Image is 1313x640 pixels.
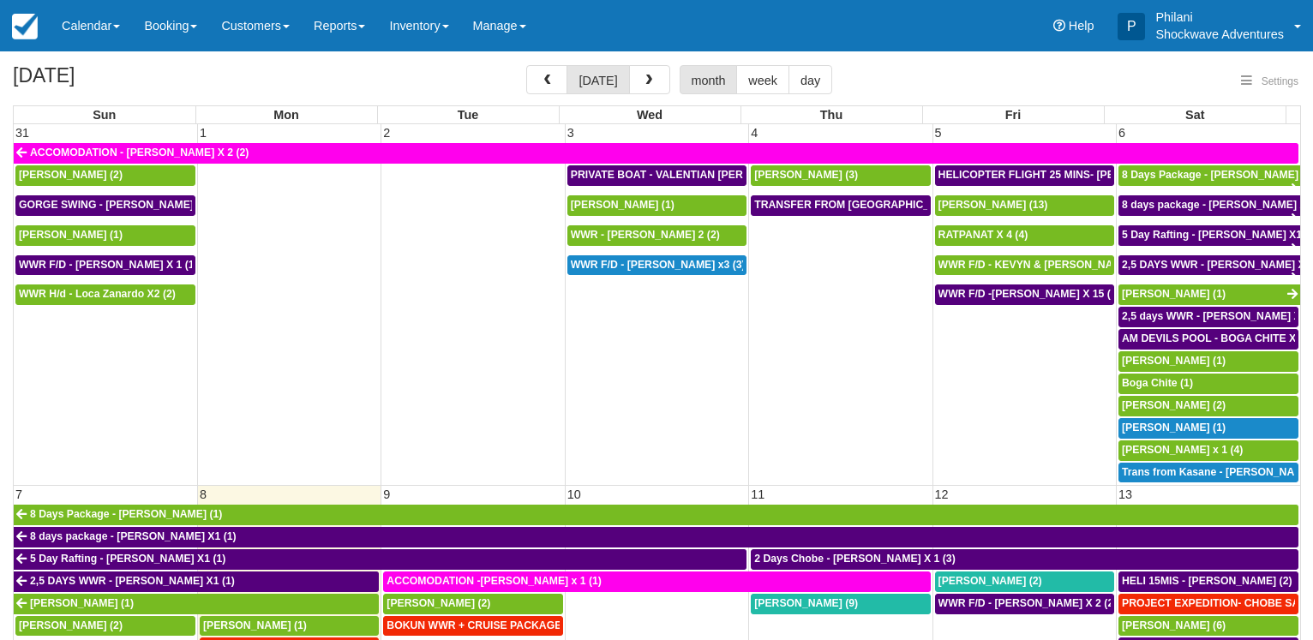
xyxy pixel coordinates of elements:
a: 2,5 DAYS WWR - [PERSON_NAME] X1 (1) [14,571,379,592]
span: Fri [1005,108,1021,122]
span: WWR F/D - [PERSON_NAME] X 1 (1) [19,259,198,271]
span: 3 [566,126,576,140]
button: [DATE] [567,65,629,94]
span: WWR F/D - [PERSON_NAME] x3 (3) [571,259,746,271]
button: Settings [1231,69,1309,94]
a: [PERSON_NAME] (2) [15,165,195,186]
span: [PERSON_NAME] (2) [19,169,123,181]
a: [PERSON_NAME] (1) [1118,351,1298,372]
a: AM DEVILS POOL - BOGA CHITE X 1 (1) [1118,329,1298,350]
span: 13 [1117,487,1134,501]
a: PRIVATE BOAT - VALENTIAN [PERSON_NAME] X 4 (4) [567,165,746,186]
a: WWR F/D - [PERSON_NAME] X 2 (2) [935,594,1114,614]
span: [PERSON_NAME] x 1 (4) [1122,444,1243,456]
span: 11 [749,487,766,501]
a: [PERSON_NAME] (1) [1118,284,1300,305]
span: 8 [198,487,208,501]
a: [PERSON_NAME] (1) [15,225,195,246]
img: checkfront-main-nav-mini-logo.png [12,14,38,39]
span: Settings [1262,75,1298,87]
a: 8 days package - [PERSON_NAME] X1 (1) [1118,195,1300,216]
a: TRANSFER FROM [GEOGRAPHIC_DATA] TO VIC FALLS - [PERSON_NAME] X 1 (1) [751,195,930,216]
button: week [736,65,789,94]
span: 5 [933,126,944,140]
span: 6 [1117,126,1127,140]
a: Boga Chite (1) [1118,374,1298,394]
span: 9 [381,487,392,501]
a: [PERSON_NAME] (1) [200,616,379,637]
span: ACCOMODATION -[PERSON_NAME] x 1 (1) [387,575,602,587]
a: BOKUN WWR + CRUISE PACKAGE - [PERSON_NAME] South X 2 (2) [383,616,562,637]
button: month [680,65,738,94]
span: [PERSON_NAME] (6) [1122,619,1226,631]
a: ACCOMODATION - [PERSON_NAME] X 2 (2) [14,143,1298,164]
a: [PERSON_NAME] (6) [1118,616,1298,637]
span: [PERSON_NAME] (1) [30,597,134,609]
a: WWR F/D - KEVYN & [PERSON_NAME] 2 (2) [935,255,1114,276]
span: [PERSON_NAME] (2) [938,575,1042,587]
div: P [1118,13,1145,40]
span: TRANSFER FROM [GEOGRAPHIC_DATA] TO VIC FALLS - [PERSON_NAME] X 1 (1) [754,199,1166,211]
span: [PERSON_NAME] (1) [203,619,307,631]
span: 2,5 DAYS WWR - [PERSON_NAME] X1 (1) [30,575,235,587]
a: [PERSON_NAME] x 1 (4) [1118,440,1298,461]
span: PRIVATE BOAT - VALENTIAN [PERSON_NAME] X 4 (4) [571,169,840,181]
p: Shockwave Adventures [1155,26,1284,43]
i: Help [1053,20,1065,32]
a: GORGE SWING - [PERSON_NAME] X 2 (2) [15,195,195,216]
span: WWR H/d - Loca Zanardo X2 (2) [19,288,176,300]
span: Mon [273,108,299,122]
span: 8 Days Package - [PERSON_NAME] (1) [30,508,222,520]
span: 31 [14,126,31,140]
span: 4 [749,126,759,140]
span: HELI 15MIS - [PERSON_NAME] (2) [1122,575,1292,587]
span: [PERSON_NAME] (2) [19,619,123,631]
a: PROJECT EXPEDITION- CHOBE SAFARI - [GEOGRAPHIC_DATA][PERSON_NAME] 2 (2) [1118,594,1298,614]
a: [PERSON_NAME] (3) [751,165,930,186]
span: [PERSON_NAME] (2) [387,597,490,609]
span: [PERSON_NAME] (1) [1122,288,1226,300]
a: [PERSON_NAME] (13) [935,195,1114,216]
span: 8 days package - [PERSON_NAME] X1 (1) [30,530,237,542]
a: [PERSON_NAME] (2) [935,571,1114,592]
p: Philani [1155,9,1284,26]
a: 8 days package - [PERSON_NAME] X1 (1) [14,527,1298,547]
span: 7 [14,487,24,501]
span: Wed [637,108,662,122]
span: [PERSON_NAME] (1) [1122,355,1226,367]
span: 10 [566,487,583,501]
a: WWR - [PERSON_NAME] 2 (2) [567,225,746,246]
span: RATPANAT X 4 (4) [938,229,1028,241]
span: 2 [381,126,392,140]
span: WWR F/D - [PERSON_NAME] X 2 (2) [938,597,1118,609]
a: HELI 15MIS - [PERSON_NAME] (2) [1118,571,1298,592]
span: WWR - [PERSON_NAME] 2 (2) [571,229,720,241]
a: 8 Days Package - [PERSON_NAME] (1) [1118,165,1300,186]
a: 5 Day Rafting - [PERSON_NAME] X1 (1) [14,549,746,570]
a: 2 Days Chobe - [PERSON_NAME] X 1 (3) [751,549,1298,570]
a: 5 Day Rafting - [PERSON_NAME] X1 (1) [1118,225,1300,246]
span: [PERSON_NAME] (1) [1122,422,1226,434]
span: [PERSON_NAME] (1) [571,199,674,211]
span: WWR F/D -[PERSON_NAME] X 15 (15) [938,288,1126,300]
a: Trans from Kasane - [PERSON_NAME] X4 (4) [1118,463,1298,483]
a: [PERSON_NAME] (1) [567,195,746,216]
a: HELICOPTER FLIGHT 25 MINS- [PERSON_NAME] X1 (1) [935,165,1114,186]
a: WWR F/D - [PERSON_NAME] X 1 (1) [15,255,195,276]
span: GORGE SWING - [PERSON_NAME] X 2 (2) [19,199,228,211]
h2: [DATE] [13,65,230,97]
a: [PERSON_NAME] (2) [383,594,562,614]
span: HELICOPTER FLIGHT 25 MINS- [PERSON_NAME] X1 (1) [938,169,1216,181]
span: Thu [820,108,842,122]
a: WWR H/d - Loca Zanardo X2 (2) [15,284,195,305]
span: 5 Day Rafting - [PERSON_NAME] X1 (1) [30,553,225,565]
a: [PERSON_NAME] (2) [15,616,195,637]
span: Boga Chite (1) [1122,377,1193,389]
a: [PERSON_NAME] (9) [751,594,930,614]
span: [PERSON_NAME] (2) [1122,399,1226,411]
a: ACCOMODATION -[PERSON_NAME] x 1 (1) [383,571,930,592]
span: [PERSON_NAME] (9) [754,597,858,609]
span: Sat [1185,108,1204,122]
a: [PERSON_NAME] (2) [1118,396,1298,416]
span: ACCOMODATION - [PERSON_NAME] X 2 (2) [30,147,249,159]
